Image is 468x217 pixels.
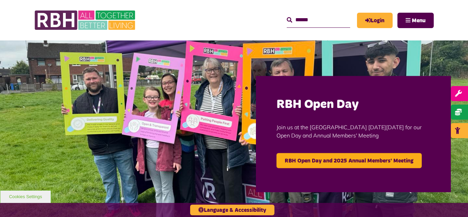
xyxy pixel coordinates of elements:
[412,18,426,23] span: Menu
[276,112,430,149] p: Join us at the [GEOGRAPHIC_DATA] [DATE][DATE] for our Open Day and Annual Members' Meeting
[357,13,393,28] a: MyRBH
[397,13,434,28] button: Navigation
[34,7,137,34] img: RBH
[190,205,274,215] button: Language & Accessibility
[276,96,430,112] h2: RBH Open Day
[276,153,422,168] a: RBH Open Day and 2025 Annual Members' Meeting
